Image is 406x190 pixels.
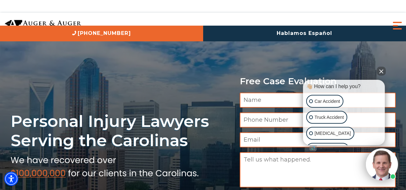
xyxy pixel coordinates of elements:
button: Menu [391,19,404,32]
input: Phone Number [240,112,396,128]
a: Open intaker chat [309,145,317,151]
input: Email [240,132,396,147]
img: Auger & Auger Accident and Injury Lawyers Logo [5,20,82,32]
p: Car Accident [315,97,340,105]
p: [MEDICAL_DATA] [315,129,351,137]
button: Close Intaker Chat Widget [377,67,386,76]
img: Intaker widget Avatar [366,148,398,180]
img: sub text [11,153,199,178]
div: Accessibility Menu [4,172,18,186]
h1: Personal Injury Lawyers Serving the Carolinas [11,112,232,150]
p: Free Case Evaluation [240,76,396,86]
p: Truck Accident [315,113,344,121]
div: 👋🏼 How can I help you? [305,83,383,90]
input: Name [240,93,396,108]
